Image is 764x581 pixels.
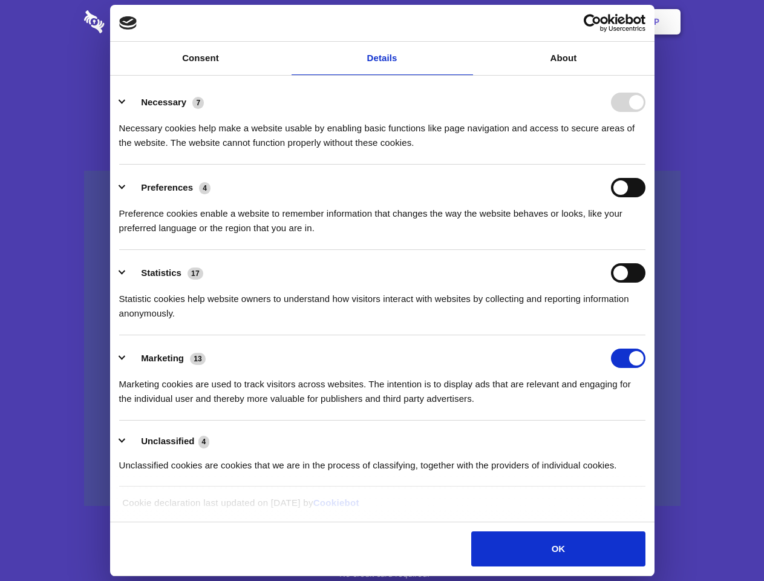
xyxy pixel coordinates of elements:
img: logo-wordmark-white-trans-d4663122ce5f474addd5e946df7df03e33cb6a1c49d2221995e7729f52c070b2.svg [84,10,188,33]
h4: Auto-redaction of sensitive data, encrypted data sharing and self-destructing private chats. Shar... [84,110,681,150]
div: Cookie declaration last updated on [DATE] by [113,496,651,519]
div: Statistic cookies help website owners to understand how visitors interact with websites by collec... [119,283,645,321]
a: Login [549,3,601,41]
span: 4 [199,182,211,194]
button: Statistics (17) [119,263,211,283]
span: 17 [188,268,203,280]
label: Necessary [141,97,186,107]
div: Preference cookies enable a website to remember information that changes the way the website beha... [119,197,645,235]
button: Unclassified (4) [119,434,217,449]
a: About [473,42,655,75]
h1: Eliminate Slack Data Loss. [84,54,681,98]
a: Details [292,42,473,75]
label: Preferences [141,182,193,192]
div: Unclassified cookies are cookies that we are in the process of classifying, together with the pro... [119,449,645,473]
span: 4 [198,436,210,448]
label: Marketing [141,353,184,363]
div: Necessary cookies help make a website usable by enabling basic functions like page navigation and... [119,112,645,150]
a: Wistia video thumbnail [84,171,681,507]
a: Usercentrics Cookiebot - opens in a new window [540,14,645,32]
div: Marketing cookies are used to track visitors across websites. The intention is to display ads tha... [119,368,645,406]
img: logo [119,16,137,30]
button: OK [471,531,645,566]
iframe: Drift Widget Chat Controller [704,520,749,566]
a: Contact [491,3,546,41]
button: Marketing (13) [119,349,214,368]
a: Cookiebot [313,497,359,508]
span: 13 [190,353,206,365]
a: Pricing [355,3,408,41]
button: Necessary (7) [119,93,212,112]
span: 7 [192,97,204,109]
a: Consent [110,42,292,75]
label: Statistics [141,268,181,278]
button: Preferences (4) [119,178,218,197]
